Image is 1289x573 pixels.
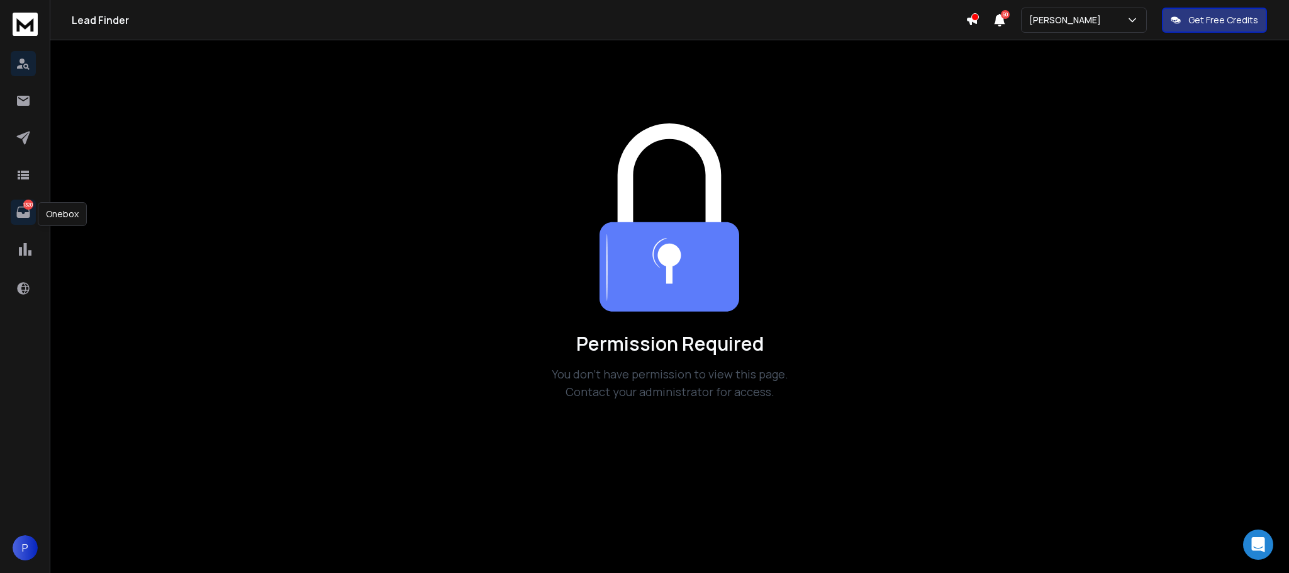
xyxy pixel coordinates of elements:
img: Team collaboration [600,123,739,312]
p: You don't have permission to view this page. Contact your administrator for access. [529,365,811,400]
div: Open Intercom Messenger [1243,530,1273,560]
span: 50 [1001,10,1010,19]
button: P [13,535,38,560]
div: Onebox [38,202,87,226]
img: logo [13,13,38,36]
p: 1320 [23,200,33,210]
button: Get Free Credits [1162,8,1267,33]
p: [PERSON_NAME] [1029,14,1106,26]
h1: Lead Finder [72,13,966,28]
h1: Permission Required [529,332,811,355]
a: 1320 [11,200,36,225]
p: Get Free Credits [1188,14,1258,26]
